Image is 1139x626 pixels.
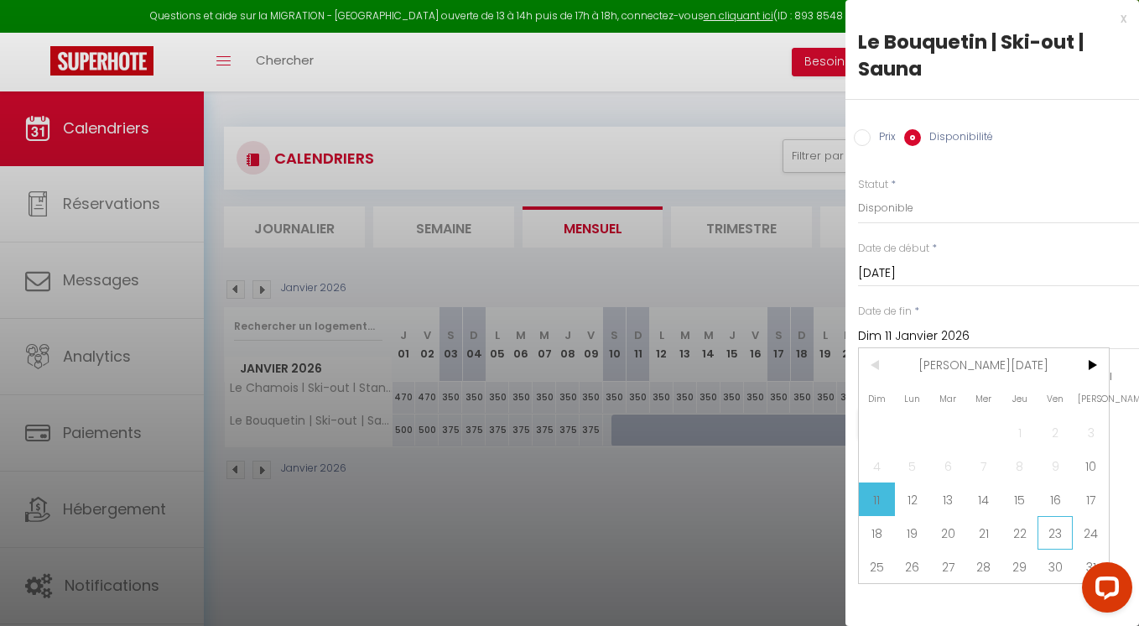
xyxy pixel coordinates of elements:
span: 11 [859,483,895,516]
span: 15 [1001,483,1038,516]
span: 6 [930,449,966,483]
span: 8 [1001,449,1038,483]
span: 28 [966,550,1002,583]
span: 30 [1038,550,1074,583]
span: 29 [1001,550,1038,583]
span: 7 [966,449,1002,483]
span: 10 [1073,449,1109,483]
div: x [845,8,1126,29]
span: 12 [895,483,931,516]
span: 1 [1001,415,1038,449]
span: 16 [1038,483,1074,516]
span: 20 [930,516,966,550]
label: Date de fin [858,304,912,320]
span: 21 [966,516,1002,550]
span: 27 [930,550,966,583]
span: [PERSON_NAME] [1073,382,1109,415]
span: 13 [930,483,966,516]
span: Lun [895,382,931,415]
iframe: LiveChat chat widget [1069,556,1139,626]
span: Jeu [1001,382,1038,415]
span: > [1073,348,1109,382]
span: 26 [895,550,931,583]
span: 17 [1073,483,1109,516]
span: < [859,348,895,382]
span: 2 [1038,415,1074,449]
span: 4 [859,449,895,483]
span: 23 [1038,516,1074,550]
span: 31 [1073,550,1109,583]
span: 24 [1073,516,1109,550]
span: 9 [1038,449,1074,483]
span: 25 [859,550,895,583]
label: Date de début [858,241,929,257]
span: Mer [966,382,1002,415]
div: Le Bouquetin | Ski-out | Sauna [858,29,1126,82]
span: 19 [895,516,931,550]
span: Ven [1038,382,1074,415]
label: Disponibilité [921,129,993,148]
span: Mar [930,382,966,415]
span: 14 [966,483,1002,516]
label: Statut [858,177,888,193]
span: 5 [895,449,931,483]
span: 3 [1073,415,1109,449]
span: [PERSON_NAME][DATE] [895,348,1074,382]
span: 22 [1001,516,1038,550]
label: Prix [871,129,896,148]
span: Dim [859,382,895,415]
span: 18 [859,516,895,550]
